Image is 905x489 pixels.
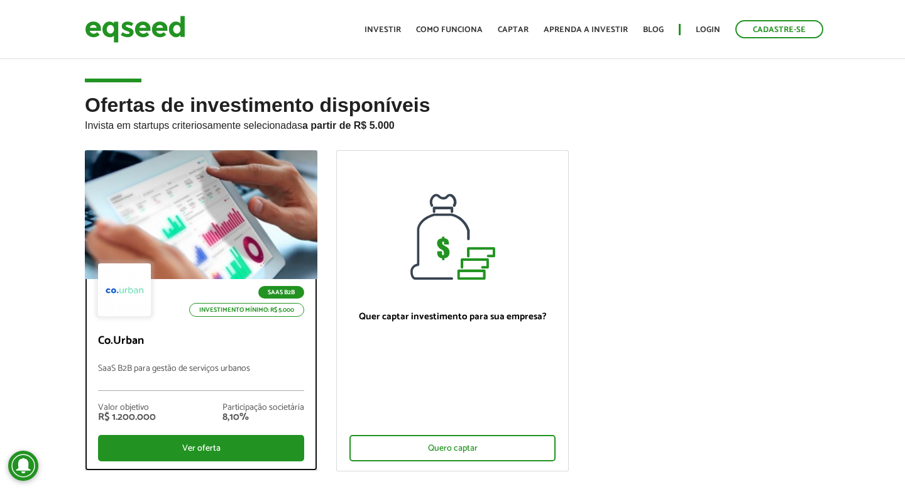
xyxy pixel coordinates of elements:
[643,26,664,34] a: Blog
[98,364,304,391] p: SaaS B2B para gestão de serviços urbanos
[98,412,156,422] div: R$ 1.200.000
[85,116,820,131] p: Invista em startups criteriosamente selecionadas
[98,435,304,461] div: Ver oferta
[416,26,483,34] a: Como funciona
[222,404,304,412] div: Participação societária
[349,435,556,461] div: Quero captar
[365,26,401,34] a: Investir
[85,94,820,150] h2: Ofertas de investimento disponíveis
[85,150,317,471] a: SaaS B2B Investimento mínimo: R$ 5.000 Co.Urban SaaS B2B para gestão de serviços urbanos Valor ob...
[349,311,556,322] p: Quer captar investimento para sua empresa?
[98,334,304,348] p: Co.Urban
[258,286,304,299] p: SaaS B2B
[336,150,569,471] a: Quer captar investimento para sua empresa? Quero captar
[735,20,823,38] a: Cadastre-se
[302,120,395,131] strong: a partir de R$ 5.000
[544,26,628,34] a: Aprenda a investir
[189,303,304,317] p: Investimento mínimo: R$ 5.000
[498,26,529,34] a: Captar
[696,26,720,34] a: Login
[222,412,304,422] div: 8,10%
[85,13,185,46] img: EqSeed
[98,404,156,412] div: Valor objetivo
